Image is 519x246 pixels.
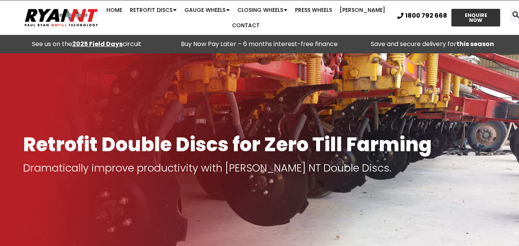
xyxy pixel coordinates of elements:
nav: Menu [101,2,391,33]
img: Ryan NT logo [23,6,100,30]
h1: Retrofit Double Discs for Zero Till Farming [23,134,496,155]
span: ENQUIRE NOW [458,13,494,23]
a: Home [103,2,126,18]
a: ENQUIRE NOW [451,9,501,26]
a: Contact [228,18,264,33]
a: Press Wheels [291,2,336,18]
a: [PERSON_NAME] [336,2,389,18]
a: Closing Wheels [234,2,291,18]
strong: this season [456,40,494,48]
a: Gauge Wheels [181,2,234,18]
p: Dramatically improve productivity with [PERSON_NAME] NT Double Discs. [23,163,496,173]
p: Save and secure delivery for [350,39,515,50]
a: 1800 792 668 [397,13,447,19]
span: 1800 792 668 [405,13,447,19]
div: See us on the circuit [4,39,169,50]
a: 2025 Field Days [72,40,123,48]
a: Retrofit Discs [126,2,181,18]
p: Buy Now Pay Later – 6 months interest-free finance [177,39,342,50]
